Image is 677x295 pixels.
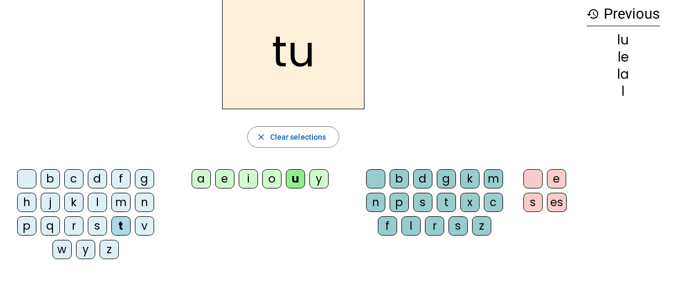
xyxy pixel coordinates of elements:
div: z [100,240,119,259]
div: d [88,169,107,188]
div: b [390,169,409,188]
span: Clear selections [270,131,326,143]
div: e [547,169,566,188]
div: o [262,169,282,188]
div: w [52,240,72,259]
div: x [460,193,480,212]
div: r [64,216,83,236]
div: c [484,193,503,212]
div: t [437,193,456,212]
mat-icon: close [256,132,266,142]
div: s [448,216,468,236]
div: e [215,169,234,188]
div: m [484,169,503,188]
div: t [111,216,131,236]
div: y [309,169,329,188]
button: Clear selections [247,126,340,148]
mat-icon: history [587,7,599,20]
div: p [390,193,409,212]
div: lu [587,34,660,47]
div: f [378,216,397,236]
div: s [523,193,543,212]
div: a [192,169,211,188]
div: n [135,193,154,212]
div: f [111,169,131,188]
div: d [413,169,432,188]
div: r [425,216,444,236]
div: la [587,68,660,81]
div: h [17,193,36,212]
div: b [41,169,60,188]
div: u [286,169,305,188]
h3: Previous [587,2,660,26]
div: k [64,193,83,212]
div: g [135,169,154,188]
div: p [17,216,36,236]
div: l [88,193,107,212]
div: q [41,216,60,236]
div: c [64,169,83,188]
div: s [413,193,432,212]
div: m [111,193,131,212]
div: y [76,240,95,259]
div: v [135,216,154,236]
div: k [460,169,480,188]
div: l [587,85,660,98]
div: i [239,169,258,188]
div: le [587,51,660,64]
div: s [88,216,107,236]
div: n [366,193,385,212]
div: l [401,216,421,236]
div: j [41,193,60,212]
div: es [547,193,567,212]
div: z [472,216,491,236]
div: g [437,169,456,188]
